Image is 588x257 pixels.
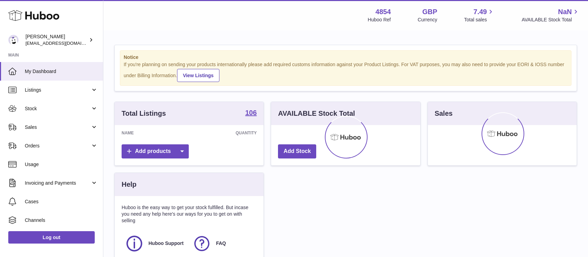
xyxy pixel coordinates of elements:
[122,109,166,118] h3: Total Listings
[25,180,91,186] span: Invoicing and Payments
[464,7,495,23] a: 7.49 Total sales
[368,17,391,23] div: Huboo Ref
[177,69,219,82] a: View Listings
[122,144,189,158] a: Add products
[124,54,568,61] strong: Notice
[278,109,355,118] h3: AVAILABLE Stock Total
[193,234,253,253] a: FAQ
[278,144,316,158] a: Add Stock
[122,204,257,224] p: Huboo is the easy way to get your stock fulfilled. But incase you need any help here's our ways f...
[25,87,91,93] span: Listings
[522,7,580,23] a: NaN AVAILABLE Stock Total
[25,198,98,205] span: Cases
[8,35,19,45] img: jimleo21@yahoo.gr
[148,240,184,247] span: Huboo Support
[464,17,495,23] span: Total sales
[25,105,91,112] span: Stock
[474,7,487,17] span: 7.49
[115,125,178,141] th: Name
[25,217,98,224] span: Channels
[245,109,257,116] strong: 106
[25,33,87,47] div: [PERSON_NAME]
[25,161,98,168] span: Usage
[25,124,91,131] span: Sales
[25,40,101,46] span: [EMAIL_ADDRESS][DOMAIN_NAME]
[124,61,568,82] div: If you're planning on sending your products internationally please add required customs informati...
[178,125,264,141] th: Quantity
[522,17,580,23] span: AVAILABLE Stock Total
[25,68,98,75] span: My Dashboard
[418,17,437,23] div: Currency
[245,109,257,117] a: 106
[216,240,226,247] span: FAQ
[125,234,186,253] a: Huboo Support
[375,7,391,17] strong: 4854
[8,231,95,244] a: Log out
[558,7,572,17] span: NaN
[122,180,136,189] h3: Help
[422,7,437,17] strong: GBP
[25,143,91,149] span: Orders
[435,109,453,118] h3: Sales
